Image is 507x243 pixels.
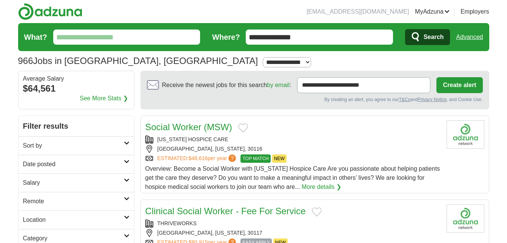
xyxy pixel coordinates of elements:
[18,155,134,173] a: Date posted
[18,192,134,210] a: Remote
[188,155,208,161] span: $48,616
[267,82,290,88] a: by email
[145,145,441,153] div: [GEOGRAPHIC_DATA], [US_STATE], 30116
[147,96,483,103] div: By creating an alert, you agree to our and , and Cookie Use.
[405,29,450,45] button: Search
[424,30,444,45] span: Search
[80,94,128,103] a: See More Stats ❯
[23,178,124,187] h2: Salary
[23,160,124,169] h2: Date posted
[456,30,483,45] a: Advanced
[157,136,228,142] a: [US_STATE] HOSPICE CARE
[272,154,287,163] span: NEW
[162,81,291,90] span: Receive the newest jobs for this search :
[23,234,124,243] h2: Category
[18,3,82,20] img: Adzuna logo
[145,220,441,227] div: THRIVEWORKS
[24,31,47,43] label: What?
[240,154,270,163] span: TOP MATCH
[238,123,248,132] button: Add to favorite jobs
[18,116,134,136] h2: Filter results
[447,120,484,149] img: Georgia Hospice Care logo
[212,31,240,43] label: Where?
[23,197,124,206] h2: Remote
[145,229,441,237] div: [GEOGRAPHIC_DATA], [US_STATE], 30117
[447,204,484,233] img: Company logo
[461,7,489,16] a: Employers
[18,54,33,68] span: 966
[228,154,236,162] span: ?
[23,141,124,150] h2: Sort by
[307,7,409,16] li: [EMAIL_ADDRESS][DOMAIN_NAME]
[418,97,447,102] a: Privacy Notice
[23,215,124,224] h2: Location
[145,206,306,216] a: Clinical Social Worker - Fee For Service
[415,7,450,16] a: MyAdzuna
[18,173,134,192] a: Salary
[145,165,440,190] span: Overview: Become a Social Worker with [US_STATE] Hospice Care Are you passionate about helping pa...
[23,76,129,82] div: Average Salary
[399,97,410,102] a: T&Cs
[18,136,134,155] a: Sort by
[302,182,341,192] a: More details ❯
[145,122,232,132] a: Social Worker (MSW)
[436,77,482,93] button: Create alert
[18,56,258,66] h1: Jobs in [GEOGRAPHIC_DATA], [GEOGRAPHIC_DATA]
[23,82,129,95] div: $64,561
[157,154,238,163] a: ESTIMATED:$48,616per year?
[312,207,322,217] button: Add to favorite jobs
[18,210,134,229] a: Location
